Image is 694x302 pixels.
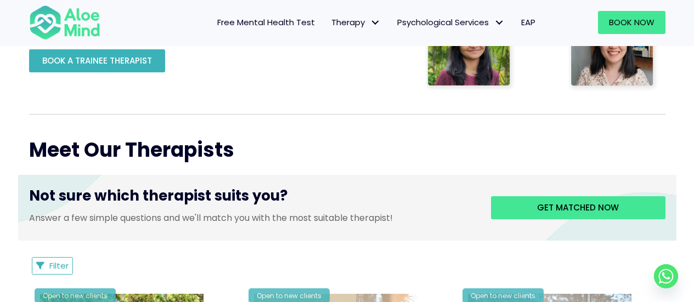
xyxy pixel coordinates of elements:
[521,16,535,28] span: EAP
[654,264,678,288] a: Whatsapp
[323,11,389,34] a: TherapyTherapy: submenu
[32,257,74,275] button: Filter Listings
[492,15,507,31] span: Psychological Services: submenu
[397,16,505,28] span: Psychological Services
[513,11,544,34] a: EAP
[217,16,315,28] span: Free Mental Health Test
[49,260,69,271] span: Filter
[29,212,475,224] p: Answer a few simple questions and we'll match you with the most suitable therapist!
[598,11,665,34] a: Book Now
[389,11,513,34] a: Psychological ServicesPsychological Services: submenu
[29,186,475,211] h3: Not sure which therapist suits you?
[29,4,100,41] img: Aloe mind Logo
[331,16,381,28] span: Therapy
[209,11,323,34] a: Free Mental Health Test
[42,55,152,66] span: BOOK A TRAINEE THERAPIST
[537,202,619,213] span: Get matched now
[29,49,165,72] a: BOOK A TRAINEE THERAPIST
[368,15,383,31] span: Therapy: submenu
[609,16,654,28] span: Book Now
[491,196,665,219] a: Get matched now
[29,136,234,164] span: Meet Our Therapists
[115,11,544,34] nav: Menu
